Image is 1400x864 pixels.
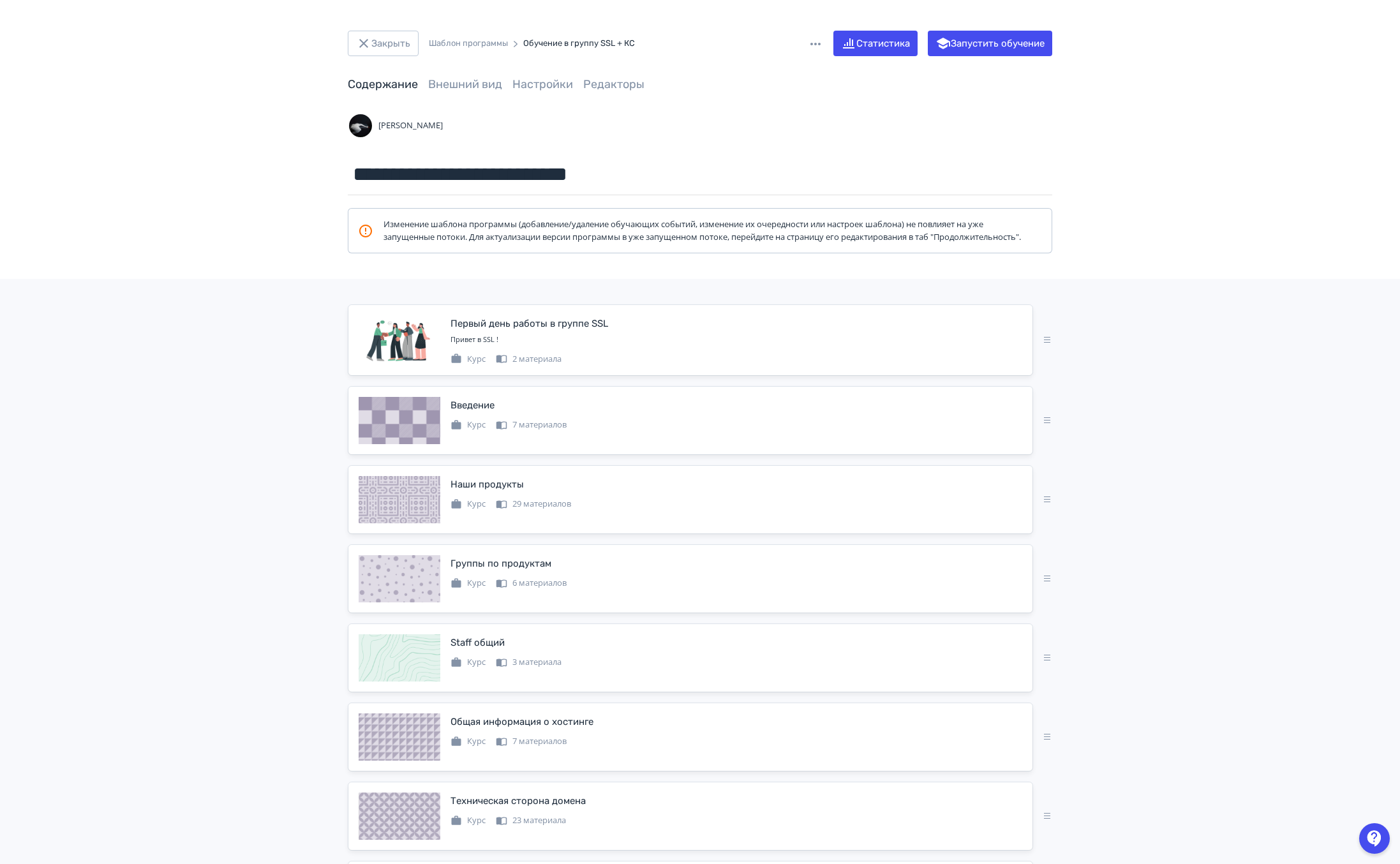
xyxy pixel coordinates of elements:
div: Курс [451,814,486,827]
span: [PERSON_NAME] [378,119,443,132]
div: 2 материала [496,353,562,366]
div: Обучение в группу SSL + КС [523,37,635,50]
div: Введение [451,398,495,413]
div: Курс [451,353,486,366]
div: Курс [451,419,486,431]
a: Настройки [512,77,573,91]
a: Внешний вид [428,77,502,91]
img: Avatar [348,113,373,138]
div: 3 материала [496,656,562,669]
button: Статистика [833,31,918,56]
div: Курс [451,577,486,590]
button: Запустить обучение [928,31,1052,56]
div: 7 материалов [496,419,567,431]
div: Курс [451,735,486,748]
div: 6 материалов [496,577,567,590]
div: Курс [451,656,486,669]
div: Привет в SSL ! [451,334,1022,345]
div: Наши продукты [451,477,524,492]
div: Общая информация о хостинге [451,715,593,729]
div: Курс [451,498,486,510]
div: 7 материалов [496,735,567,748]
div: 23 материала [496,814,566,827]
div: Первый день работы в группе SSL [451,317,608,331]
a: Содержание [348,77,418,91]
div: Техническая сторона домена [451,794,586,808]
div: 29 материалов [496,498,571,510]
a: Редакторы [583,77,644,91]
div: Группы по продуктам [451,556,551,571]
button: Закрыть [348,31,419,56]
div: Шаблон программы [429,37,508,50]
div: Staff общий [451,636,505,650]
div: Изменение шаблона программы (добавление/удаление обучающих событий, изменение их очередности или ... [358,218,1022,243]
